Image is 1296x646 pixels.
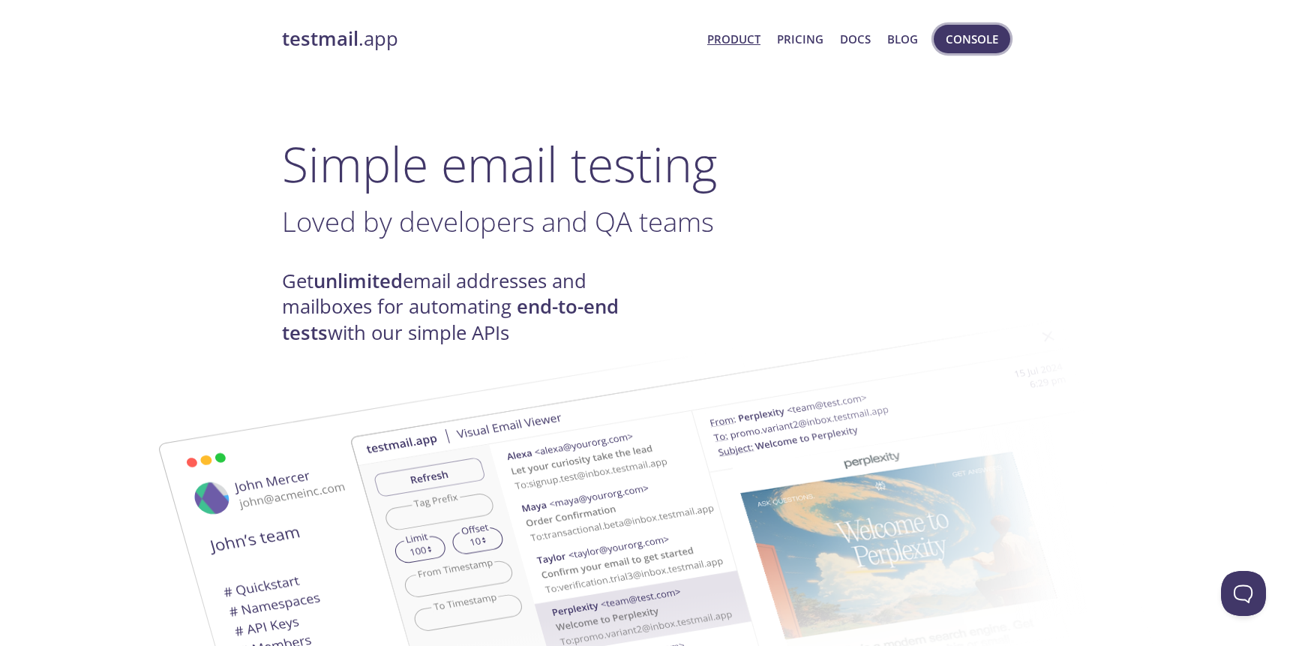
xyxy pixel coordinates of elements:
[946,29,998,49] span: Console
[707,29,760,49] a: Product
[282,269,648,346] h4: Get email addresses and mailboxes for automating with our simple APIs
[313,268,403,294] strong: unlimited
[777,29,823,49] a: Pricing
[282,26,695,52] a: testmail.app
[282,293,619,345] strong: end-to-end tests
[282,203,714,240] span: Loved by developers and QA teams
[282,135,1014,193] h1: Simple email testing
[887,29,918,49] a: Blog
[1221,571,1266,616] iframe: Help Scout Beacon - Open
[282,26,358,52] strong: testmail
[934,25,1010,53] button: Console
[840,29,871,49] a: Docs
